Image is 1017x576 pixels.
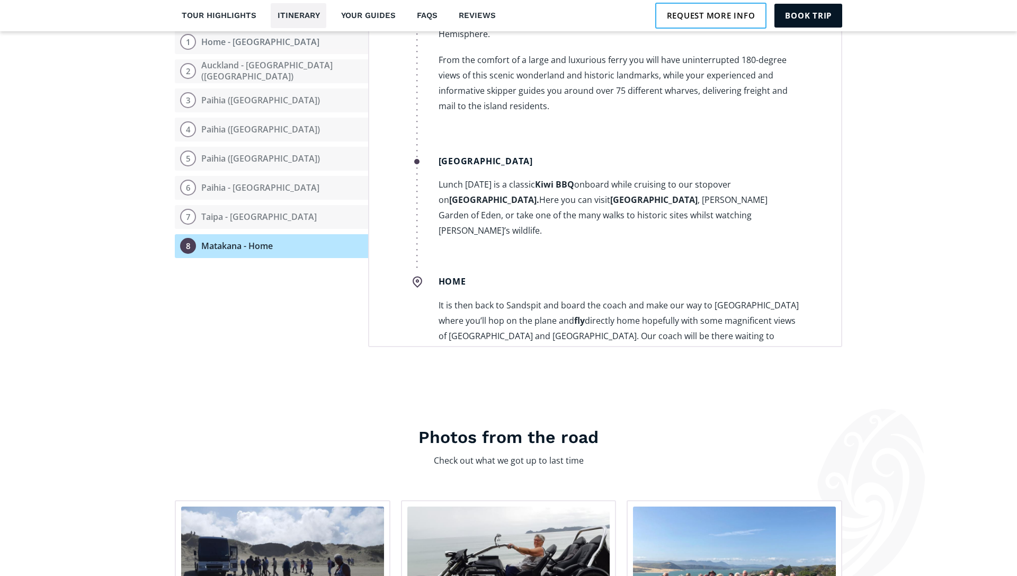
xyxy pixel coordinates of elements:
[201,241,273,252] div: Matakana - Home
[180,238,196,254] div: 8
[610,194,698,206] strong: [GEOGRAPHIC_DATA]
[180,180,196,196] div: 6
[439,298,799,359] p: It is then back to Sandspit and board the coach and make our way to [GEOGRAPHIC_DATA] where you’l...
[449,194,539,206] strong: [GEOGRAPHIC_DATA].
[271,3,326,28] a: Itinerary
[574,315,585,326] strong: fly
[180,92,196,108] div: 3
[180,34,196,50] div: 1
[175,176,368,200] button: 6Paihia - [GEOGRAPHIC_DATA]
[201,60,363,82] div: Auckland - [GEOGRAPHIC_DATA] ([GEOGRAPHIC_DATA])
[439,52,799,114] p: From the comfort of a large and luxurious ferry you will have uninterrupted 180-degree views of t...
[175,234,368,258] button: 8Matakana - Home
[452,3,502,28] a: Reviews
[175,205,368,229] button: 7Taipa - [GEOGRAPHIC_DATA]
[175,118,368,141] button: 4Paihia ([GEOGRAPHIC_DATA])
[535,179,574,190] strong: Kiwi BBQ
[655,3,767,28] a: Request more info
[201,95,320,106] div: Paihia ([GEOGRAPHIC_DATA])
[344,453,673,468] p: Check out what we got up to last time
[175,3,263,28] a: Tour highlights
[201,153,320,164] div: Paihia ([GEOGRAPHIC_DATA])
[201,182,319,193] div: Paihia - [GEOGRAPHIC_DATA]
[175,59,368,83] button: 2Auckland - [GEOGRAPHIC_DATA] ([GEOGRAPHIC_DATA])
[175,88,368,112] button: 3Paihia ([GEOGRAPHIC_DATA])
[175,427,842,448] h3: Photos from the road
[201,124,320,135] div: Paihia ([GEOGRAPHIC_DATA])
[180,63,196,79] div: 2
[180,150,196,166] div: 5
[439,276,799,287] h5: Home
[439,156,799,167] h5: [GEOGRAPHIC_DATA]
[410,3,444,28] a: FAQs
[439,177,799,238] p: Lunch [DATE] is a classic onboard while cruising to our stopover on Here you can visit , [PERSON_...
[201,37,319,48] div: Home - [GEOGRAPHIC_DATA]
[180,121,196,137] div: 4
[334,3,402,28] a: Your guides
[175,30,368,54] a: 1Home - [GEOGRAPHIC_DATA]
[201,211,317,223] div: Taipa - [GEOGRAPHIC_DATA]
[774,4,842,27] a: Book trip
[180,209,196,225] div: 7
[175,147,368,171] button: 5Paihia ([GEOGRAPHIC_DATA])
[439,125,799,140] p: ‍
